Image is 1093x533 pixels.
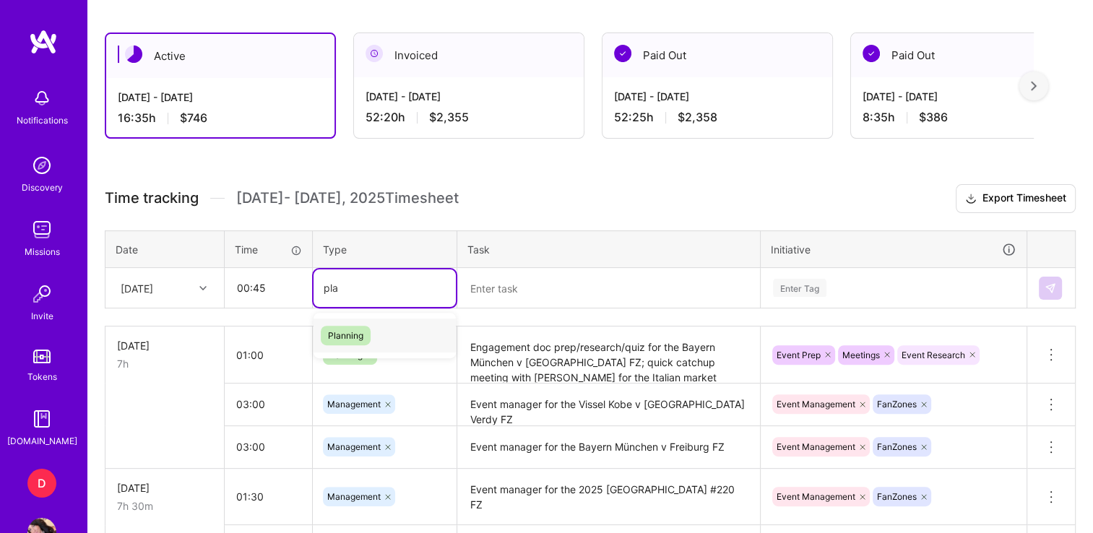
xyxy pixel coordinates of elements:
[354,33,584,77] div: Invoiced
[27,404,56,433] img: guide book
[24,469,60,498] a: D
[313,230,457,268] th: Type
[225,477,312,516] input: HH:MM
[602,33,832,77] div: Paid Out
[327,350,363,360] span: Planning
[118,90,323,105] div: [DATE] - [DATE]
[771,241,1016,258] div: Initiative
[429,110,469,125] span: $2,355
[105,189,199,207] span: Time tracking
[27,369,57,384] div: Tokens
[614,89,821,104] div: [DATE] - [DATE]
[17,113,68,128] div: Notifications
[457,230,761,268] th: Task
[117,498,212,513] div: 7h 30m
[31,308,53,324] div: Invite
[1031,81,1037,91] img: right
[27,84,56,113] img: bell
[863,110,1069,125] div: 8:35 h
[327,399,381,409] span: Management
[33,350,51,363] img: tokens
[121,280,153,295] div: [DATE]
[459,385,759,425] textarea: Event manager for the Vissel Kobe v [GEOGRAPHIC_DATA] Verdy FZ
[29,29,58,55] img: logo
[117,356,212,371] div: 7h
[225,428,312,466] input: HH:MM
[327,441,381,452] span: Management
[27,469,56,498] div: D
[877,441,917,452] span: FanZones
[842,350,880,360] span: Meetings
[956,184,1076,213] button: Export Timesheet
[459,328,759,382] textarea: Engagement doc prep/research/quiz for the Bayern München v [GEOGRAPHIC_DATA] FZ; quick catchup me...
[459,470,759,524] textarea: Event manager for the 2025 [GEOGRAPHIC_DATA] #220 FZ
[902,350,965,360] span: Event Research
[225,336,312,374] input: HH:MM
[877,399,917,409] span: FanZones
[919,110,948,125] span: $386
[777,399,855,409] span: Event Management
[225,269,311,307] input: HH:MM
[105,230,225,268] th: Date
[106,34,334,78] div: Active
[180,110,207,126] span: $746
[22,180,63,195] div: Discovery
[366,110,572,125] div: 52:20 h
[225,385,312,423] input: HH:MM
[777,441,855,452] span: Event Management
[236,189,459,207] span: [DATE] - [DATE] , 2025 Timesheet
[27,215,56,244] img: teamwork
[321,326,371,345] span: Planning
[27,279,56,308] img: Invite
[851,33,1081,77] div: Paid Out
[877,491,917,502] span: FanZones
[327,491,381,502] span: Management
[118,110,323,126] div: 16:35 h
[614,110,821,125] div: 52:25 h
[117,480,212,495] div: [DATE]
[965,191,977,207] i: icon Download
[863,45,880,62] img: Paid Out
[7,433,77,448] div: [DOMAIN_NAME]
[366,89,572,104] div: [DATE] - [DATE]
[235,242,302,257] div: Time
[614,45,631,62] img: Paid Out
[1045,282,1056,294] img: Submit
[459,428,759,467] textarea: Event manager for the Bayern München v Freiburg FZ
[777,350,821,360] span: Event Prep
[678,110,717,125] span: $2,358
[863,89,1069,104] div: [DATE] - [DATE]
[773,277,826,299] div: Enter Tag
[777,491,855,502] span: Event Management
[117,338,212,353] div: [DATE]
[125,45,142,63] img: Active
[199,285,207,292] i: icon Chevron
[366,45,383,62] img: Invoiced
[25,244,60,259] div: Missions
[27,151,56,180] img: discovery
